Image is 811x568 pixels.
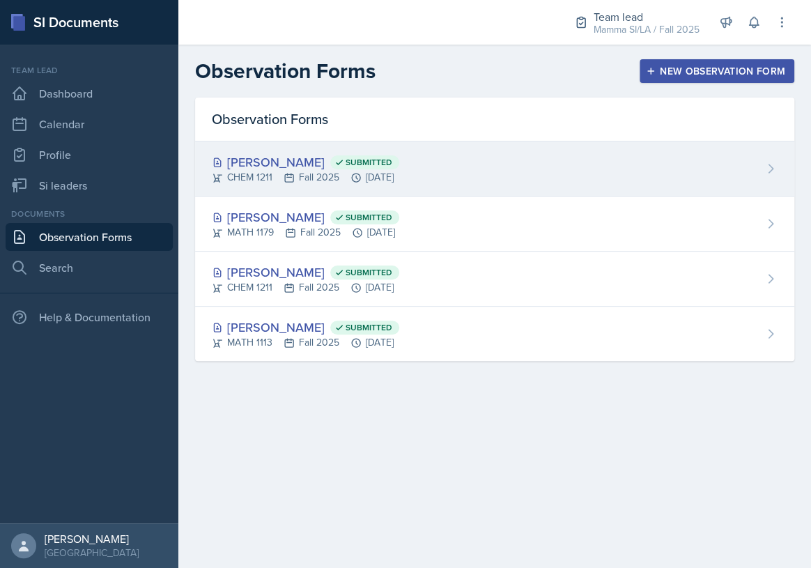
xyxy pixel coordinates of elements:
a: Dashboard [6,79,173,107]
span: Submitted [346,267,392,278]
div: Team lead [6,64,173,77]
div: [GEOGRAPHIC_DATA] [45,546,139,560]
span: Submitted [346,157,392,168]
a: Search [6,254,173,282]
a: Calendar [6,110,173,138]
a: [PERSON_NAME] Submitted CHEM 1211Fall 2025[DATE] [195,252,794,307]
div: New Observation Form [649,66,785,77]
div: MATH 1179 Fall 2025 [DATE] [212,225,399,240]
h2: Observation Forms [195,59,376,84]
div: CHEM 1211 Fall 2025 [DATE] [212,170,399,185]
div: Observation Forms [195,98,794,141]
div: [PERSON_NAME] [212,153,399,171]
div: [PERSON_NAME] [45,532,139,546]
div: Mamma SI/LA / Fall 2025 [594,22,700,37]
span: Submitted [346,212,392,223]
div: [PERSON_NAME] [212,263,399,282]
div: MATH 1113 Fall 2025 [DATE] [212,335,399,350]
a: Observation Forms [6,223,173,251]
div: Help & Documentation [6,303,173,331]
a: [PERSON_NAME] Submitted CHEM 1211Fall 2025[DATE] [195,141,794,197]
a: [PERSON_NAME] Submitted MATH 1179Fall 2025[DATE] [195,197,794,252]
a: [PERSON_NAME] Submitted MATH 1113Fall 2025[DATE] [195,307,794,361]
div: Documents [6,208,173,220]
a: Si leaders [6,171,173,199]
span: Submitted [346,322,392,333]
div: [PERSON_NAME] [212,208,399,227]
div: Team lead [594,8,700,25]
div: CHEM 1211 Fall 2025 [DATE] [212,280,399,295]
button: New Observation Form [640,59,794,83]
div: [PERSON_NAME] [212,318,399,337]
a: Profile [6,141,173,169]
